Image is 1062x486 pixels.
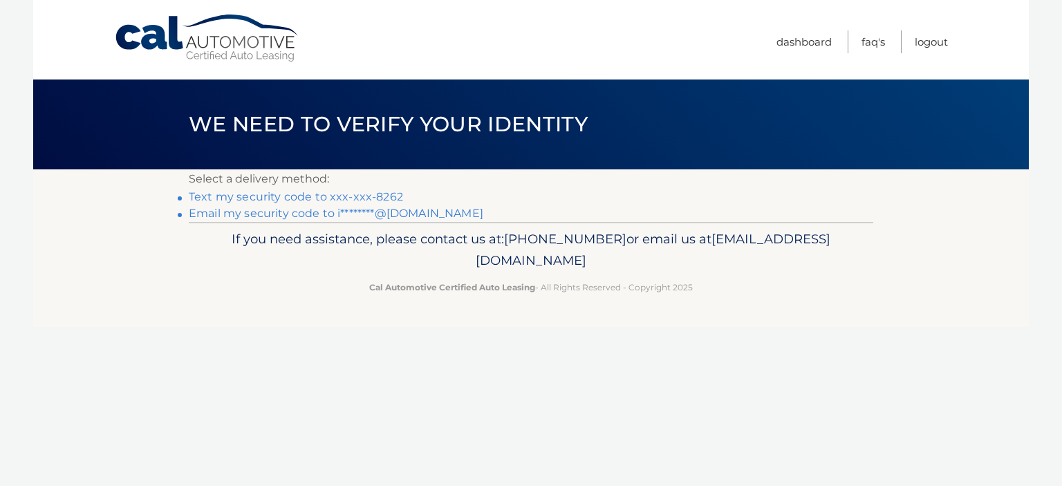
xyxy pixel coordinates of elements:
a: FAQ's [861,30,885,53]
p: - All Rights Reserved - Copyright 2025 [198,280,864,295]
a: Cal Automotive [114,14,301,63]
a: Text my security code to xxx-xxx-8262 [189,190,403,203]
strong: Cal Automotive Certified Auto Leasing [369,282,535,292]
p: Select a delivery method: [189,169,873,189]
a: Email my security code to i********@[DOMAIN_NAME] [189,207,483,220]
a: Dashboard [776,30,832,53]
p: If you need assistance, please contact us at: or email us at [198,228,864,272]
a: Logout [915,30,948,53]
span: We need to verify your identity [189,111,588,137]
span: [PHONE_NUMBER] [504,231,626,247]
